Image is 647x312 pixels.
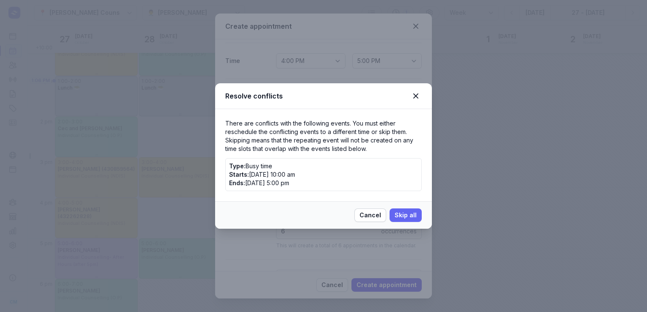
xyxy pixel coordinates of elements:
[229,170,295,179] div: [DATE] 10:00 am
[390,208,422,222] button: Skip all
[225,91,410,101] div: Resolve conflicts
[359,210,381,220] span: Cancel
[229,171,249,178] span: Starts:
[229,179,245,186] span: Ends:
[229,162,246,170] div: Type:
[225,119,422,153] p: There are conflicts with the following events. You must either reschedule the conflicting events ...
[246,162,272,170] div: Busy time
[229,179,295,187] div: [DATE] 5:00 pm
[395,210,417,220] span: Skip all
[354,208,386,222] button: Cancel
